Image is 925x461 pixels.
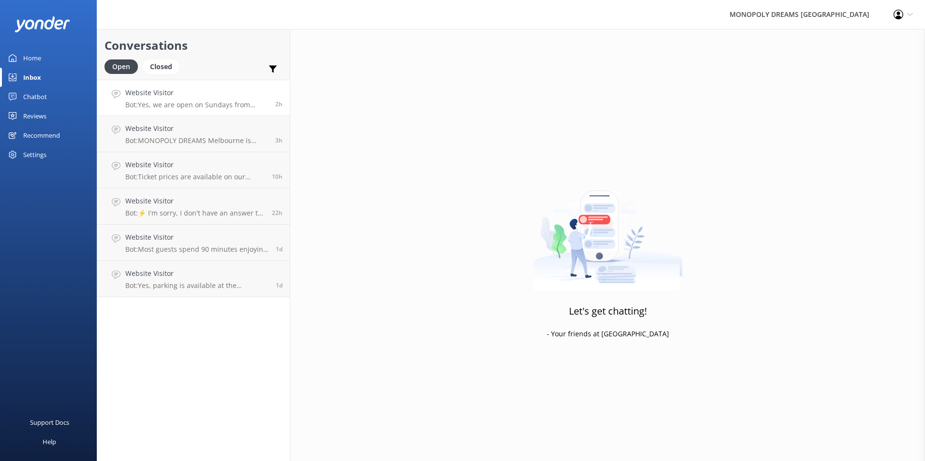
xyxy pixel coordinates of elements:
[125,136,268,145] p: Bot: MONOPOLY DREAMS Melbourne is located on the Lower Ground Floor of [GEOGRAPHIC_DATA]. To acce...
[104,36,283,55] h2: Conversations
[125,101,268,109] p: Bot: Yes, we are open on Sundays from 10:00 AM to 7:00 PM.
[97,261,290,297] a: Website VisitorBot:Yes, parking is available at the [GEOGRAPHIC_DATA]. You can receive 3 hours of...
[533,170,683,291] img: artwork of a man stealing a conversation from at giant smartphone
[272,173,283,181] span: Sep 25 2025 06:05am (UTC +10:00) Australia/Sydney
[97,80,290,116] a: Website VisitorBot:Yes, we are open on Sundays from 10:00 AM to 7:00 PM.2h
[104,59,138,74] div: Open
[97,152,290,188] a: Website VisitorBot:Ticket prices are available on our bookings webpage at [URL][DOMAIN_NAME].10h
[97,225,290,261] a: Website VisitorBot:Most guests spend 90 minutes enjoying MONOPOLY DREAMS [GEOGRAPHIC_DATA]. Once ...
[23,48,41,68] div: Home
[23,106,46,126] div: Reviews
[23,126,60,145] div: Recommend
[30,413,69,432] div: Support Docs
[125,159,265,170] h4: Website Visitor
[125,123,268,134] h4: Website Visitor
[276,281,283,289] span: Sep 24 2025 03:25pm (UTC +10:00) Australia/Sydney
[143,59,179,74] div: Closed
[547,329,669,339] p: - Your friends at [GEOGRAPHIC_DATA]
[15,16,70,32] img: yonder-white-logo.png
[143,61,184,72] a: Closed
[125,268,269,279] h4: Website Visitor
[23,68,41,87] div: Inbox
[125,209,265,217] p: Bot: ⚡ I'm sorry, I don't have an answer to your question. Could you please try rephrasing your q...
[125,232,269,243] h4: Website Visitor
[125,196,265,206] h4: Website Visitor
[125,173,265,181] p: Bot: Ticket prices are available on our bookings webpage at [URL][DOMAIN_NAME].
[276,245,283,253] span: Sep 24 2025 04:32pm (UTC +10:00) Australia/Sydney
[97,116,290,152] a: Website VisitorBot:MONOPOLY DREAMS Melbourne is located on the Lower Ground Floor of [GEOGRAPHIC_...
[272,209,283,217] span: Sep 24 2025 06:41pm (UTC +10:00) Australia/Sydney
[43,432,56,451] div: Help
[125,245,269,254] p: Bot: Most guests spend 90 minutes enjoying MONOPOLY DREAMS [GEOGRAPHIC_DATA]. Once inside, you ar...
[23,87,47,106] div: Chatbot
[125,87,268,98] h4: Website Visitor
[275,100,283,108] span: Sep 25 2025 02:03pm (UTC +10:00) Australia/Sydney
[104,61,143,72] a: Open
[97,188,290,225] a: Website VisitorBot:⚡ I'm sorry, I don't have an answer to your question. Could you please try rep...
[125,281,269,290] p: Bot: Yes, parking is available at the [GEOGRAPHIC_DATA]. You can receive 3 hours of parking for $...
[23,145,46,164] div: Settings
[275,136,283,144] span: Sep 25 2025 01:40pm (UTC +10:00) Australia/Sydney
[569,303,647,319] h3: Let's get chatting!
